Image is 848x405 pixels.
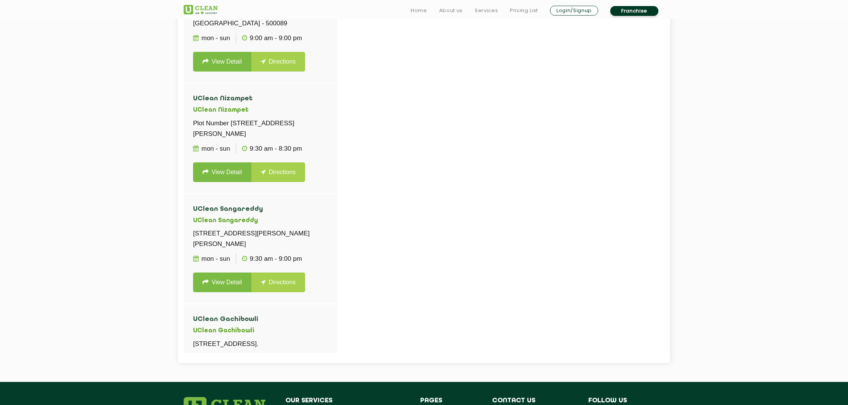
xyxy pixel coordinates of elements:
[193,118,328,139] p: Plot Number [STREET_ADDRESS][PERSON_NAME]
[193,228,328,249] p: [STREET_ADDRESS][PERSON_NAME][PERSON_NAME]
[475,6,498,15] a: Services
[242,33,302,44] p: 9:00 AM - 9:00 PM
[251,52,305,72] a: Directions
[193,107,328,114] h5: UClean Nizampet
[193,162,251,182] a: View Detail
[439,6,463,15] a: About us
[193,339,309,349] p: [STREET_ADDRESS].
[193,273,251,292] a: View Detail
[550,6,598,16] a: Login/Signup
[610,6,658,16] a: Franchise
[251,273,305,292] a: Directions
[193,254,230,264] p: Mon - Sun
[411,6,427,15] a: Home
[193,52,251,72] a: View Detail
[193,217,328,224] h5: UClean Sangareddy
[510,6,538,15] a: Pricing List
[193,206,328,213] h4: UClean Sangareddy
[242,254,302,264] p: 9:30 AM - 9:00 PM
[242,143,302,154] p: 9:30 AM - 8:30 PM
[193,95,328,103] h4: UClean Nizampet
[193,143,230,154] p: Mon - Sun
[193,316,309,323] h4: UClean Gachibowli
[184,5,218,14] img: UClean Laundry and Dry Cleaning
[251,162,305,182] a: Directions
[193,33,230,44] p: Mon - Sun
[193,327,309,335] h5: UClean Gachibowli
